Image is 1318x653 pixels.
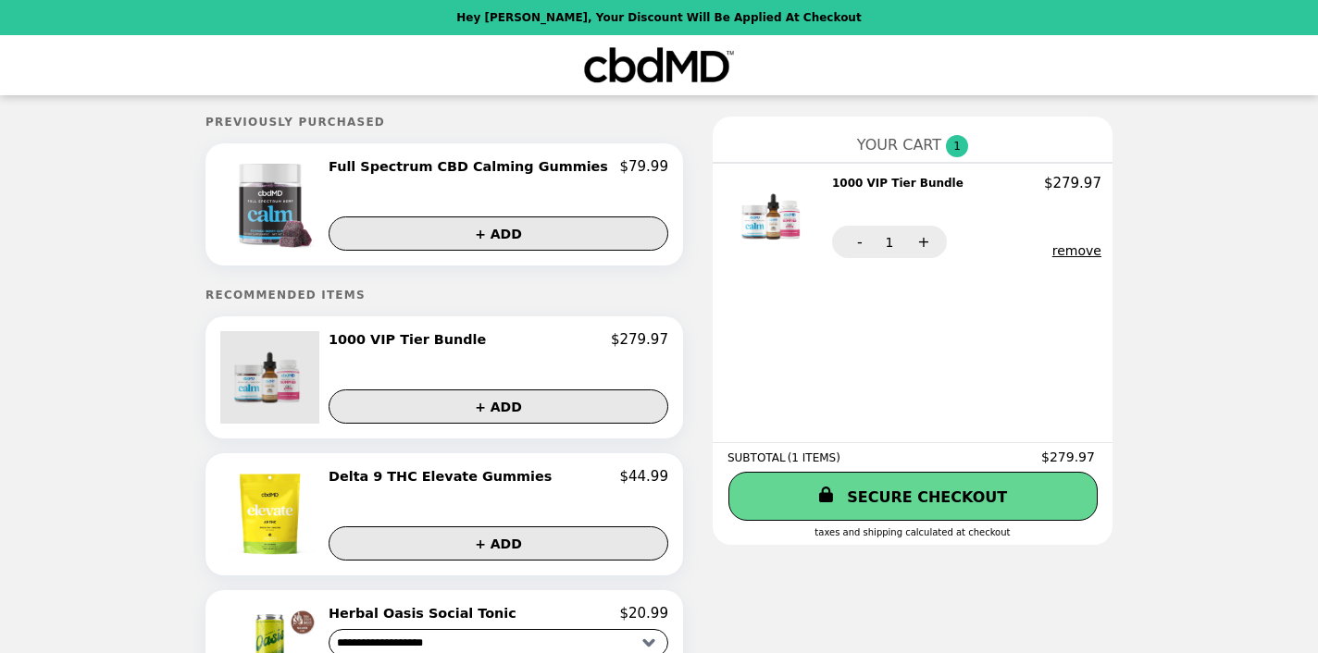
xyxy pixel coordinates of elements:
[329,158,615,175] h2: Full Spectrum CBD Calming Gummies
[619,468,668,485] p: $44.99
[1041,450,1098,464] span: $279.97
[946,135,968,157] span: 1
[205,289,683,302] h5: Recommended Items
[885,235,893,250] span: 1
[619,605,668,622] p: $20.99
[456,11,861,24] p: Hey [PERSON_NAME], your discount will be applied at checkout
[329,389,668,424] button: + ADD
[329,216,668,251] button: + ADD
[329,526,668,561] button: + ADD
[224,468,321,561] img: Delta 9 THC Elevate Gummies
[619,158,668,175] p: $79.99
[329,468,559,485] h2: Delta 9 THC Elevate Gummies
[582,46,735,84] img: Brand Logo
[857,136,941,154] span: YOUR CART
[329,605,524,622] h2: Herbal Oasis Social Tonic
[1044,175,1101,191] p: $279.97
[727,451,788,464] span: SUBTOTAL
[329,331,493,348] h2: 1000 VIP Tier Bundle
[832,175,971,191] h2: 1000 VIP Tier Bundle
[611,331,668,348] p: $279.97
[729,175,823,258] img: 1000 VIP Tier Bundle
[220,331,323,424] img: 1000 VIP Tier Bundle
[727,527,1098,537] div: Taxes and Shipping calculated at checkout
[1052,243,1101,258] button: remove
[728,472,1098,521] a: SECURE CHECKOUT
[832,226,883,258] button: -
[224,158,321,251] img: Full Spectrum CBD Calming Gummies
[205,116,683,129] h5: Previously Purchased
[896,226,947,258] button: +
[788,451,840,464] span: ( 1 ITEMS )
